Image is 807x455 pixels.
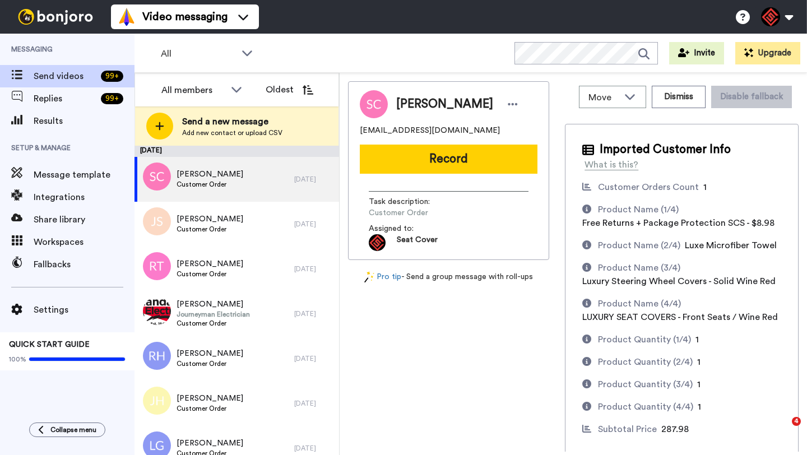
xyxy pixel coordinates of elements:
[177,348,243,359] span: [PERSON_NAME]
[34,303,134,317] span: Settings
[369,223,447,234] span: Assigned to:
[697,380,701,389] span: 1
[134,146,339,157] div: [DATE]
[13,9,98,25] img: bj-logo-header-white.svg
[143,297,171,325] img: b660d6c5-ca19-491c-aaa0-93e33a42669d.png
[182,128,282,137] span: Add new contact or upload CSV
[769,417,796,444] iframe: Intercom live chat
[369,207,475,219] span: Customer Order
[34,235,134,249] span: Workspaces
[101,71,123,82] div: 99 +
[695,335,699,344] span: 1
[348,271,549,283] div: - Send a group message with roll-ups
[294,264,333,273] div: [DATE]
[588,91,619,104] span: Move
[685,241,777,250] span: Luxe Microfiber Towel
[177,258,243,270] span: [PERSON_NAME]
[585,158,638,171] div: What is this?
[34,191,134,204] span: Integrations
[34,92,96,105] span: Replies
[177,310,250,319] span: Journeyman Electrician
[34,114,134,128] span: Results
[600,141,731,158] span: Imported Customer Info
[360,125,500,136] span: [EMAIL_ADDRESS][DOMAIN_NAME]
[177,213,243,225] span: [PERSON_NAME]
[143,162,171,191] img: sc.png
[257,78,322,101] button: Oldest
[360,145,537,174] button: Record
[364,271,374,283] img: magic-wand.svg
[101,93,123,104] div: 99 +
[396,96,493,113] span: [PERSON_NAME]
[598,355,693,369] div: Product Quantity (2/4)
[294,220,333,229] div: [DATE]
[598,180,699,194] div: Customer Orders Count
[177,393,243,404] span: [PERSON_NAME]
[177,270,243,278] span: Customer Order
[294,399,333,408] div: [DATE]
[661,425,689,434] span: 287.98
[142,9,228,25] span: Video messaging
[177,438,243,449] span: [PERSON_NAME]
[34,69,96,83] span: Send videos
[118,8,136,26] img: vm-color.svg
[397,234,438,251] span: Seat Cover
[161,47,236,61] span: All
[582,313,778,322] span: LUXURY SEAT COVERS - Front Seats / Wine Red
[698,402,701,411] span: 1
[598,378,693,391] div: Product Quantity (3/4)
[34,258,134,271] span: Fallbacks
[364,271,401,283] a: Pro tip
[669,42,724,64] button: Invite
[598,400,693,414] div: Product Quantity (4/4)
[143,207,171,235] img: js.png
[697,357,701,366] span: 1
[735,42,800,64] button: Upgrade
[161,83,225,97] div: All members
[598,333,691,346] div: Product Quantity (1/4)
[294,175,333,184] div: [DATE]
[177,169,243,180] span: [PERSON_NAME]
[582,219,774,227] span: Free Returns + Package Protection SCS - $8.98
[598,261,680,275] div: Product Name (3/4)
[9,355,26,364] span: 100%
[294,309,333,318] div: [DATE]
[711,86,792,108] button: Disable fallback
[360,90,388,118] img: Image of Seth Chiles
[598,239,680,252] div: Product Name (2/4)
[369,196,447,207] span: Task description :
[143,342,171,370] img: rh.png
[369,234,386,251] img: ec5645ef-65b2-4455-98b9-10df426c12e0-1681764373.jpg
[294,444,333,453] div: [DATE]
[143,252,171,280] img: rt.png
[598,203,679,216] div: Product Name (1/4)
[652,86,706,108] button: Dismiss
[143,387,171,415] img: jh.png
[177,299,250,310] span: [PERSON_NAME]
[703,183,707,192] span: 1
[177,180,243,189] span: Customer Order
[294,354,333,363] div: [DATE]
[582,277,776,286] span: Luxury Steering Wheel Covers - Solid Wine Red
[29,422,105,437] button: Collapse menu
[792,417,801,426] span: 4
[50,425,96,434] span: Collapse menu
[182,115,282,128] span: Send a new message
[9,341,90,349] span: QUICK START GUIDE
[177,359,243,368] span: Customer Order
[598,297,681,310] div: Product Name (4/4)
[34,168,134,182] span: Message template
[177,319,250,328] span: Customer Order
[177,404,243,413] span: Customer Order
[177,225,243,234] span: Customer Order
[34,213,134,226] span: Share library
[598,422,657,436] div: Subtotal Price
